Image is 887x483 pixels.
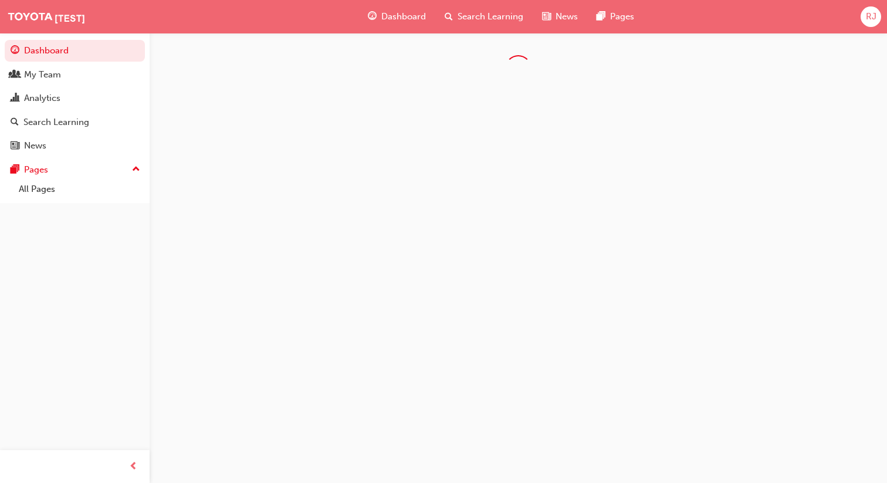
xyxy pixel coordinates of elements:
button: Pages [5,159,145,181]
a: Search Learning [5,112,145,133]
a: Dashboard [5,40,145,62]
span: guage-icon [11,46,19,56]
span: News [556,10,578,23]
span: up-icon [132,162,140,177]
a: My Team [5,64,145,86]
span: prev-icon [129,460,138,474]
a: pages-iconPages [587,5,644,29]
span: Dashboard [381,10,426,23]
div: Search Learning [23,116,89,129]
a: search-iconSearch Learning [435,5,533,29]
a: All Pages [14,180,145,198]
span: RJ [866,10,876,23]
span: search-icon [11,117,19,128]
span: guage-icon [368,9,377,24]
div: Pages [24,163,48,177]
span: news-icon [542,9,551,24]
span: pages-icon [11,165,19,175]
span: people-icon [11,70,19,80]
span: Search Learning [458,10,523,23]
span: chart-icon [11,93,19,104]
a: Analytics [5,87,145,109]
div: Analytics [24,92,60,105]
span: Pages [610,10,634,23]
a: news-iconNews [533,5,587,29]
div: DashboardMy TeamAnalyticsSearch LearningNews [5,40,145,157]
button: RJ [861,6,881,27]
img: Trak [6,9,141,24]
a: guage-iconDashboard [358,5,435,29]
div: News [24,139,46,153]
a: News [5,135,145,157]
span: pages-icon [597,9,605,24]
span: news-icon [11,141,19,151]
div: My Team [24,68,61,82]
span: search-icon [445,9,453,24]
